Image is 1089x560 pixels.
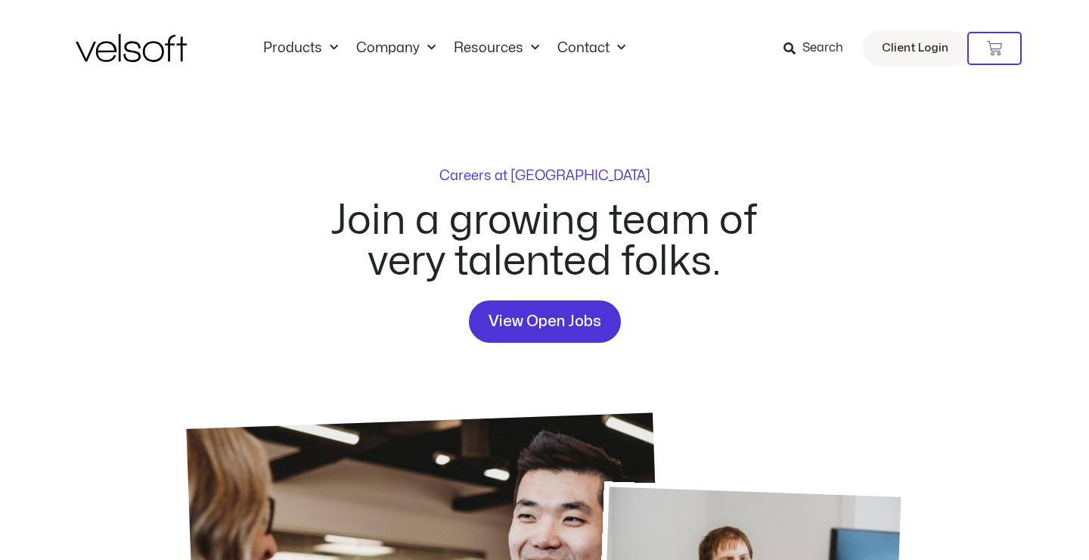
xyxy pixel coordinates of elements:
p: Careers at [GEOGRAPHIC_DATA] [439,170,650,183]
span: Client Login [882,39,948,58]
a: CompanyMenu Toggle [347,40,445,57]
img: Velsoft Training Materials [76,34,187,62]
span: View Open Jobs [489,310,601,334]
a: ProductsMenu Toggle [254,40,347,57]
h2: Join a growing team of very talented folks. [313,201,776,282]
span: Search [802,39,843,58]
a: View Open Jobs [469,300,621,343]
a: Search [783,36,854,61]
nav: Menu [254,40,634,57]
a: ContactMenu Toggle [548,40,634,57]
a: Client Login [863,30,967,67]
a: ResourcesMenu Toggle [445,40,548,57]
